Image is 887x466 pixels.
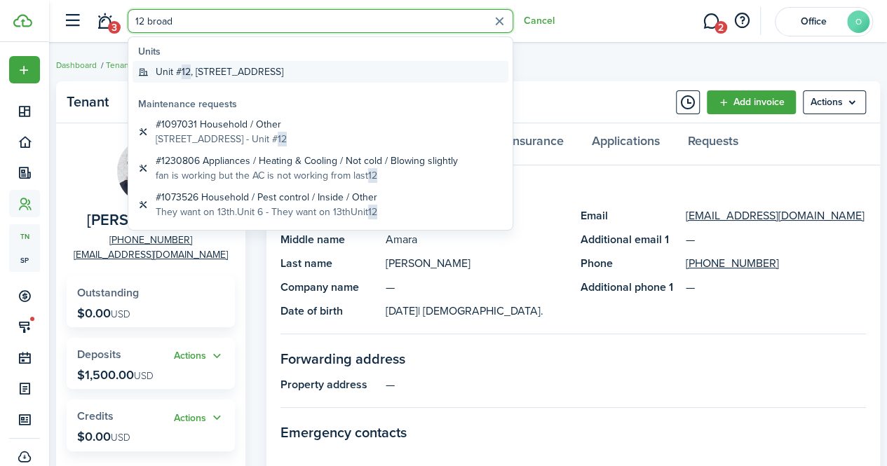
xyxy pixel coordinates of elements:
span: USD [111,430,130,445]
a: Insurance [495,123,578,165]
a: Unit #12, [STREET_ADDRESS] [133,61,508,83]
span: Madisyn Algood [87,212,208,229]
panel-main-section-title: Personal information [280,179,866,200]
button: Open menu [174,348,224,364]
a: [EMAIL_ADDRESS][DOMAIN_NAME] [686,207,865,224]
span: USD [134,369,154,383]
input: Search for anything... [128,9,513,33]
panel-main-section-title: Forwarding address [280,348,866,369]
panel-main-description: [PERSON_NAME] [386,255,567,272]
panel-main-title: Phone [581,255,679,272]
panel-main-title: Additional email 1 [581,231,679,248]
panel-main-title: Property address [280,376,379,393]
span: 12 [368,168,377,183]
global-search-list-title: Units [138,44,508,59]
a: Applications [578,123,674,165]
global-search-item-title: #1230806 Appliances / Heating & Cooling / Not cold / Blowing slightly [156,153,458,168]
a: tn [9,224,40,248]
span: USD [111,307,130,322]
a: sp [9,248,40,272]
global-search-item-title: Unit # , [STREET_ADDRESS] [156,64,283,79]
button: Clear search [489,11,510,32]
button: Cancel [524,15,555,27]
img: Madisyn Algood [117,137,184,205]
a: Notifications [91,4,118,39]
panel-main-description: [DATE] [386,303,567,320]
a: [EMAIL_ADDRESS][DOMAIN_NAME] [74,247,228,262]
p: $0.00 [77,306,130,320]
a: Tenants [106,59,136,71]
global-search-item-description: [STREET_ADDRESS] - Unit # [156,132,287,146]
button: Actions [174,348,224,364]
panel-main-title: Email [581,207,679,224]
panel-main-title: Company name [280,279,379,296]
span: 12 [368,205,377,219]
span: 12 [182,64,191,79]
button: Timeline [676,90,700,114]
global-search-list-title: Maintenance requests [138,97,508,111]
a: Messaging [698,4,724,39]
panel-main-title: Date of birth [280,303,379,320]
menu-btn: Actions [803,90,866,114]
a: #1230806 Appliances / Heating & Cooling / Not cold / Blowing slightlyfan is working but the AC is... [133,150,508,186]
span: Deposits [77,346,121,362]
span: 12 [278,132,287,146]
panel-main-title: Middle name [280,231,379,248]
p: $0.00 [77,430,130,444]
panel-main-title: Tenant [67,94,179,110]
global-search-item-title: #1073526 Household / Pest control / Inside / Other [156,190,377,205]
span: Credits [77,408,114,424]
a: [PHONE_NUMBER] [686,255,779,272]
panel-main-title: Additional phone 1 [581,279,679,296]
a: #1097031 Household / Other[STREET_ADDRESS] - Unit #12 [133,114,508,150]
panel-main-description: Amara [386,231,567,248]
span: 3 [108,21,121,34]
p: $1,500.00 [77,368,154,382]
span: Office [785,17,841,27]
span: Outstanding [77,285,139,301]
button: Open resource center [730,9,754,33]
a: Requests [674,123,752,165]
panel-main-description: — [386,376,866,393]
button: Open menu [803,90,866,114]
button: Open menu [9,56,40,83]
global-search-item-description: They want on 13th.Unit 6 - They want on 13thUnit [156,205,377,219]
a: [PHONE_NUMBER] [109,233,192,247]
panel-main-title: Last name [280,255,379,272]
button: Open sidebar [59,8,86,34]
a: Dashboard [56,59,97,71]
button: Open menu [174,410,224,426]
a: Add invoice [707,90,796,114]
avatar-text: O [847,11,869,33]
panel-main-section-title: Emergency contacts [280,422,866,443]
img: TenantCloud [13,14,32,27]
a: #1073526 Household / Pest control / Inside / OtherThey want on 13th.Unit 6 - They want on 13thUnit12 [133,186,508,223]
span: 2 [715,21,727,34]
button: Actions [174,410,224,426]
global-search-item-title: #1097031 Household / Other [156,117,287,132]
global-search-item-description: fan is working but the AC is not working from last [156,168,458,183]
span: | [DEMOGRAPHIC_DATA]. [418,303,543,319]
panel-main-description: — [386,279,567,296]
